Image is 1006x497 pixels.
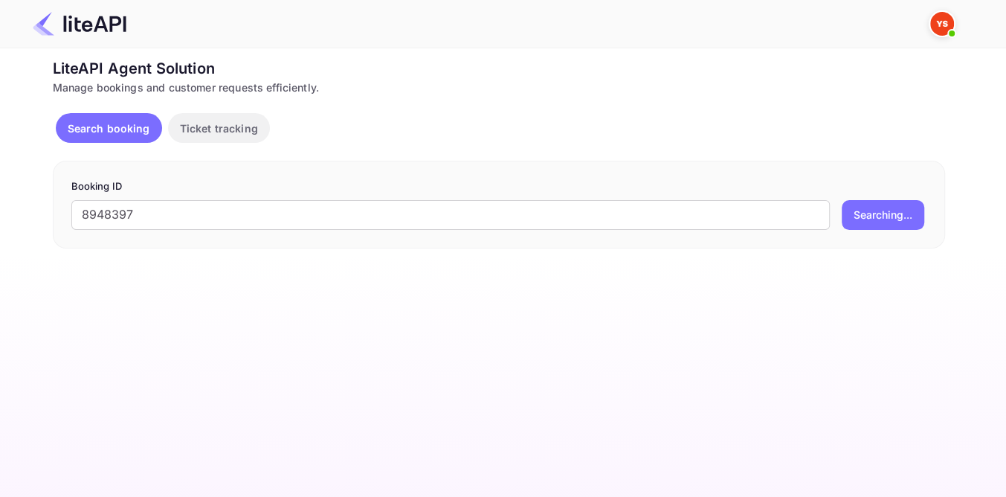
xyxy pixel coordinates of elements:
div: LiteAPI Agent Solution [53,57,945,80]
p: Search booking [68,121,150,136]
p: Ticket tracking [180,121,258,136]
img: Yandex Support [930,12,954,36]
div: Manage bookings and customer requests efficiently. [53,80,945,95]
button: Searching... [842,200,924,230]
img: LiteAPI Logo [33,12,126,36]
input: Enter Booking ID (e.g., 63782194) [71,200,830,230]
p: Booking ID [71,179,926,194]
